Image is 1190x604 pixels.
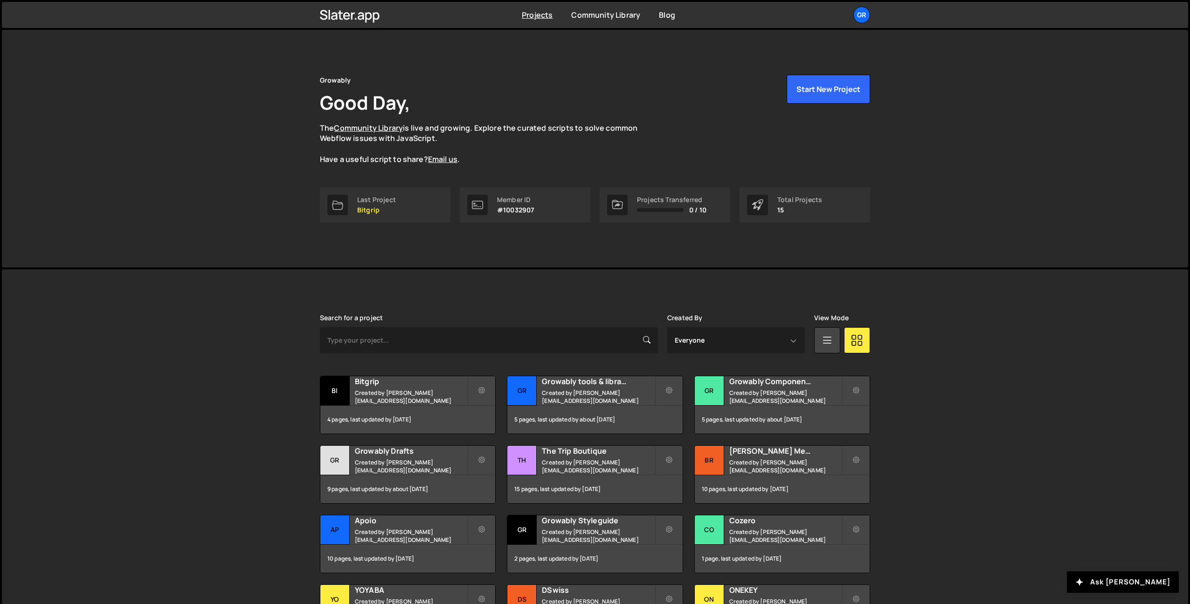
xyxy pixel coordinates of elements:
p: 15 [777,206,822,214]
div: 5 pages, last updated by about [DATE] [695,406,870,434]
button: Start New Project [787,75,870,104]
label: Search for a project [320,314,383,322]
p: Bitgrip [357,206,396,214]
div: Gr [507,376,537,406]
small: Created by [PERSON_NAME][EMAIL_ADDRESS][DOMAIN_NAME] [542,528,654,544]
a: Gr [853,7,870,23]
a: Community Library [571,10,640,20]
div: Total Projects [777,196,822,204]
a: Th The Trip Boutique Created by [PERSON_NAME][EMAIL_ADDRESS][DOMAIN_NAME] 15 pages, last updated ... [507,445,683,504]
p: The is live and growing. Explore the curated scripts to solve common Webflow issues with JavaScri... [320,123,656,165]
div: Co [695,515,724,545]
h2: Bitgrip [355,376,467,386]
a: Co Cozero Created by [PERSON_NAME][EMAIL_ADDRESS][DOMAIN_NAME] 1 page, last updated by [DATE] [694,515,870,573]
span: 0 / 10 [689,206,706,214]
a: Community Library [334,123,403,133]
small: Created by [PERSON_NAME][EMAIL_ADDRESS][DOMAIN_NAME] [729,528,842,544]
div: Th [507,446,537,475]
div: Gr [507,515,537,545]
div: 10 pages, last updated by [DATE] [695,475,870,503]
div: 2 pages, last updated by [DATE] [507,545,682,573]
a: Blog [659,10,675,20]
a: Email us [428,154,457,164]
div: 5 pages, last updated by about [DATE] [507,406,682,434]
h1: Good Day, [320,90,410,115]
div: Gr [320,446,350,475]
button: Ask [PERSON_NAME] [1067,571,1179,593]
a: Gr Growably Drafts Created by [PERSON_NAME][EMAIL_ADDRESS][DOMAIN_NAME] 9 pages, last updated by ... [320,445,496,504]
div: 9 pages, last updated by about [DATE] [320,475,495,503]
small: Created by [PERSON_NAME][EMAIL_ADDRESS][DOMAIN_NAME] [729,389,842,405]
a: Gr Growably Component Library Created by [PERSON_NAME][EMAIL_ADDRESS][DOMAIN_NAME] 5 pages, last ... [694,376,870,434]
h2: [PERSON_NAME] Media [729,446,842,456]
div: Projects Transferred [637,196,706,204]
p: #10032907 [497,206,534,214]
a: Last Project Bitgrip [320,187,450,223]
input: Type your project... [320,327,658,353]
label: View Mode [814,314,849,322]
h2: Growably Styleguide [542,515,654,526]
div: Br [695,446,724,475]
div: Last Project [357,196,396,204]
small: Created by [PERSON_NAME][EMAIL_ADDRESS][DOMAIN_NAME] [729,458,842,474]
h2: YOYABA [355,585,467,595]
small: Created by [PERSON_NAME][EMAIL_ADDRESS][DOMAIN_NAME] [355,458,467,474]
h2: Cozero [729,515,842,526]
h2: The Trip Boutique [542,446,654,456]
a: Bi Bitgrip Created by [PERSON_NAME][EMAIL_ADDRESS][DOMAIN_NAME] 4 pages, last updated by [DATE] [320,376,496,434]
small: Created by [PERSON_NAME][EMAIL_ADDRESS][DOMAIN_NAME] [542,458,654,474]
h2: Growably Component Library [729,376,842,386]
a: Gr Growably Styleguide Created by [PERSON_NAME][EMAIL_ADDRESS][DOMAIN_NAME] 2 pages, last updated... [507,515,683,573]
div: Bi [320,376,350,406]
small: Created by [PERSON_NAME][EMAIL_ADDRESS][DOMAIN_NAME] [355,389,467,405]
div: 15 pages, last updated by [DATE] [507,475,682,503]
div: Member ID [497,196,534,204]
a: Ap Apoio Created by [PERSON_NAME][EMAIL_ADDRESS][DOMAIN_NAME] 10 pages, last updated by [DATE] [320,515,496,573]
h2: Apoio [355,515,467,526]
div: Growably [320,75,351,86]
h2: DSwiss [542,585,654,595]
a: Gr Growably tools & libraries Created by [PERSON_NAME][EMAIL_ADDRESS][DOMAIN_NAME] 5 pages, last ... [507,376,683,434]
a: Br [PERSON_NAME] Media Created by [PERSON_NAME][EMAIL_ADDRESS][DOMAIN_NAME] 10 pages, last update... [694,445,870,504]
div: 1 page, last updated by [DATE] [695,545,870,573]
div: Ap [320,515,350,545]
div: 10 pages, last updated by [DATE] [320,545,495,573]
h2: Growably Drafts [355,446,467,456]
small: Created by [PERSON_NAME][EMAIL_ADDRESS][DOMAIN_NAME] [355,528,467,544]
h2: Growably tools & libraries [542,376,654,386]
label: Created By [667,314,703,322]
a: Projects [522,10,553,20]
div: 4 pages, last updated by [DATE] [320,406,495,434]
h2: ONEKEY [729,585,842,595]
small: Created by [PERSON_NAME][EMAIL_ADDRESS][DOMAIN_NAME] [542,389,654,405]
div: Gr [695,376,724,406]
